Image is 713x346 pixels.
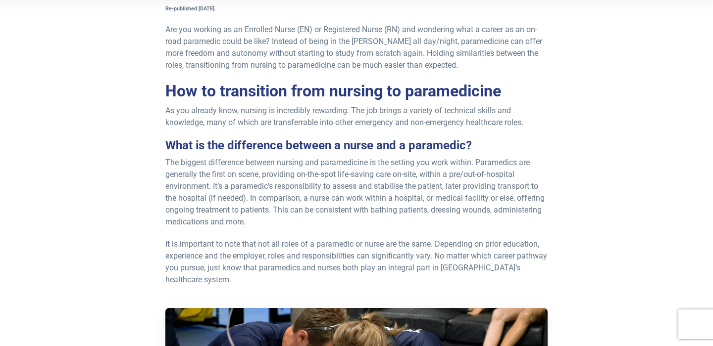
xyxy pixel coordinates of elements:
[165,25,542,70] span: Are you working as an Enrolled Nurse (EN) or Registered Nurse (RN) and wondering what a career as...
[165,82,501,100] span: How to transition from nursing to paramedicine
[165,5,216,12] strong: Re-published [DATE].
[165,158,545,226] span: The biggest difference between nursing and paramedicine is the setting you work within. Paramedic...
[165,138,472,152] span: What is the difference between a nurse and a paramedic?
[165,106,523,127] span: As you already know, nursing is incredibly rewarding. The job brings a variety of technical skill...
[165,239,547,284] span: It is important to note that not all roles of a paramedic or nurse are the same. Depending on pri...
